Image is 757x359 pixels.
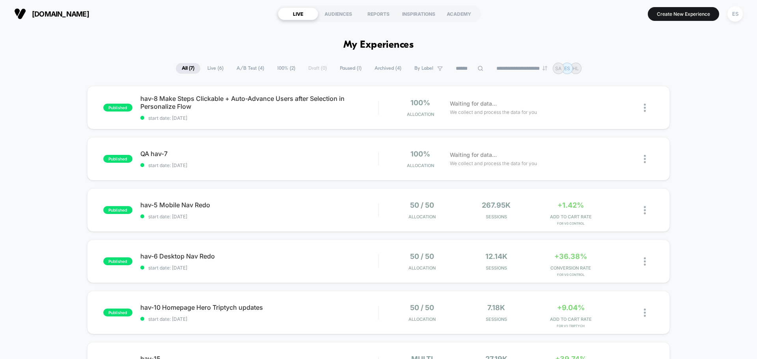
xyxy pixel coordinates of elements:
span: start date: [DATE] [140,162,378,168]
span: hav-5 Mobile Nav Redo [140,201,378,209]
span: start date: [DATE] [140,265,378,271]
span: hav-6 Desktop Nav Redo [140,252,378,260]
p: SA [555,65,561,71]
span: published [103,155,132,163]
span: 267.95k [482,201,511,209]
span: hav-8 Make Steps Clickable + Auto-Advance Users after Selection in Personalize Flow [140,95,378,110]
div: AUDIENCES [318,7,358,20]
span: ADD TO CART RATE [535,214,606,219]
span: for v0 control [535,221,606,225]
span: Paused ( 1 ) [334,63,367,74]
span: Waiting for data... [450,151,497,159]
span: Sessions [461,214,532,219]
span: published [103,104,132,112]
span: [DOMAIN_NAME] [32,10,89,18]
span: hav-10 Homepage Hero Triptych updates [140,303,378,311]
span: ADD TO CART RATE [535,316,606,322]
span: published [103,257,132,265]
span: start date: [DATE] [140,115,378,121]
span: Waiting for data... [450,99,497,108]
span: Allocation [407,112,434,117]
span: start date: [DATE] [140,316,378,322]
span: Sessions [461,316,532,322]
span: published [103,309,132,316]
span: +36.38% [554,252,587,260]
span: We collect and process the data for you [450,160,537,167]
span: QA hav-7 [140,150,378,158]
span: A/B Test ( 4 ) [231,63,270,74]
span: for v1: triptych [535,324,606,328]
img: close [644,206,646,214]
span: Live ( 6 ) [201,63,229,74]
img: Visually logo [14,8,26,20]
div: LIVE [278,7,318,20]
div: REPORTS [358,7,399,20]
span: Allocation [407,163,434,168]
button: [DOMAIN_NAME] [12,7,91,20]
span: Allocation [408,265,436,271]
span: published [103,206,132,214]
span: +9.04% [557,303,585,312]
span: Allocation [408,316,436,322]
span: 100% ( 2 ) [271,63,301,74]
img: close [644,309,646,317]
span: 100% [410,150,430,158]
span: 50 / 50 [410,201,434,209]
div: INSPIRATIONS [399,7,439,20]
span: Archived ( 4 ) [369,63,407,74]
span: 100% [410,99,430,107]
span: By Label [414,65,433,71]
span: CONVERSION RATE [535,265,606,271]
span: +1.42% [557,201,584,209]
span: start date: [DATE] [140,214,378,219]
span: We collect and process the data for you [450,108,537,116]
img: close [644,104,646,112]
span: 7.18k [487,303,505,312]
div: ACADEMY [439,7,479,20]
img: close [644,155,646,163]
span: Sessions [461,265,532,271]
span: All ( 7 ) [176,63,200,74]
button: Create New Experience [648,7,719,21]
span: 50 / 50 [410,252,434,260]
span: Allocation [408,214,436,219]
p: HL [572,65,579,71]
span: for v0 control [535,273,606,277]
button: ES [725,6,745,22]
img: end [543,66,547,71]
h1: My Experiences [343,39,414,51]
span: 12.14k [485,252,507,260]
span: 50 / 50 [410,303,434,312]
div: ES [727,6,743,22]
p: ES [564,65,570,71]
img: close [644,257,646,266]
